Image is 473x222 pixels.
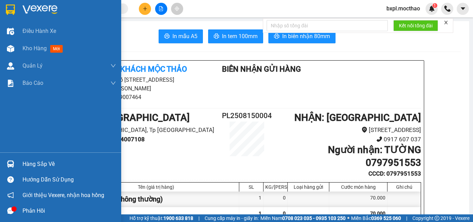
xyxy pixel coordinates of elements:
[376,136,382,142] span: phone
[347,217,349,220] span: ⚪️
[198,214,199,222] span: |
[7,207,14,214] span: message
[139,3,151,15] button: plus
[399,22,432,29] span: Kết nối tổng đài
[218,110,276,122] h2: PL2508150004
[370,211,385,216] span: 70.000
[331,184,385,190] div: Cước món hàng
[23,79,43,87] span: Báo cáo
[276,135,421,144] li: 0917 607 037
[434,3,436,8] span: 1
[7,62,14,70] img: warehouse-icon
[23,27,56,35] span: Điều hành xe
[294,112,421,123] b: NHẬN : [GEOGRAPHIC_DATA]
[435,216,439,221] span: copyright
[241,184,261,190] div: SL
[75,184,237,190] div: Tên (giá trị hàng)
[371,215,401,221] strong: 0369 525 060
[328,144,421,168] b: Người nhận : TƯỜNG 0797951553
[276,125,421,135] li: [STREET_ADDRESS]
[214,33,219,40] span: printer
[73,93,202,101] li: 19007464
[73,125,218,135] li: 1A, [GEOGRAPHIC_DATA], Tp [GEOGRAPHIC_DATA]
[73,192,239,207] div: 1 KIỆN (Hàng thông thường)
[283,211,286,216] span: 0
[444,20,448,25] span: close
[444,6,450,12] img: phone-icon
[267,20,388,31] input: Nhập số tổng đài
[7,80,14,87] img: solution-icon
[205,214,259,222] span: Cung cấp máy in - giấy in:
[460,6,466,12] span: caret-down
[23,175,116,185] div: Hướng dẫn sử dụng
[50,45,63,53] span: mới
[171,3,183,15] button: aim
[23,191,104,199] span: Giới thiệu Vexere, nhận hoa hồng
[159,29,203,43] button: printerIn mẫu A5
[274,33,279,40] span: printer
[7,45,14,52] img: warehouse-icon
[7,192,14,198] span: notification
[23,61,43,70] span: Quản Lý
[175,6,179,11] span: aim
[239,192,264,207] div: 1
[282,32,330,41] span: In biên nhận 80mm
[155,3,167,15] button: file-add
[457,3,469,15] button: caret-down
[110,63,116,69] span: down
[406,214,407,222] span: |
[109,65,187,73] b: Xe khách Mộc Thảo
[23,45,47,52] span: Kho hàng
[389,184,419,190] div: Ghi chú
[208,29,263,43] button: printerIn tem 100mm
[163,215,193,221] strong: 1900 633 818
[143,6,148,11] span: plus
[222,65,301,73] b: Biên Nhận Gửi Hàng
[289,184,327,190] div: Loại hàng gửi
[260,214,346,222] span: Miền Nam
[429,6,435,12] img: icon-new-feature
[110,80,116,86] span: down
[222,32,258,41] span: In tem 100mm
[393,20,438,31] button: Kết nối tổng đài
[268,29,336,43] button: printerIn biên nhận 80mm
[7,28,14,35] img: warehouse-icon
[264,192,288,207] div: 0
[73,76,202,93] li: Số [STREET_ADDRESS][PERSON_NAME]
[368,170,421,177] b: CCCD : 0797951553
[362,127,367,133] span: environment
[23,206,116,216] div: Phản hồi
[172,32,197,41] span: In mẫu A5
[7,176,14,183] span: question-circle
[432,3,437,8] sup: 1
[282,215,346,221] strong: 0708 023 035 - 0935 103 250
[329,192,387,207] div: 70.000
[351,214,401,222] span: Miền Bắc
[6,5,15,15] img: logo-vxr
[164,33,170,40] span: printer
[259,211,261,216] span: 1
[73,112,190,123] b: GỬI : [GEOGRAPHIC_DATA]
[130,214,193,222] span: Hỗ trợ kỹ thuật:
[7,160,14,168] img: warehouse-icon
[381,4,426,13] span: bxpl.mocthao
[23,159,116,169] div: Hàng sắp về
[265,184,286,190] div: KG/[PERSON_NAME]
[159,6,163,11] span: file-add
